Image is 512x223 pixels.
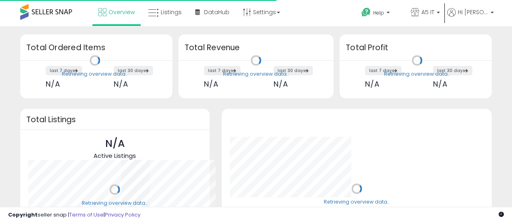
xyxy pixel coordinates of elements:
[421,8,434,16] span: A5 IT
[355,1,404,26] a: Help
[8,211,38,219] strong: Copyright
[161,8,182,16] span: Listings
[324,199,390,206] div: Retrieving overview data..
[447,8,494,26] a: Hi [PERSON_NAME]
[62,70,128,78] div: Retrieving overview data..
[204,8,229,16] span: DataHub
[223,70,289,78] div: Retrieving overview data..
[458,8,488,16] span: Hi [PERSON_NAME]
[82,200,148,207] div: Retrieving overview data..
[361,7,371,17] i: Get Help
[108,8,135,16] span: Overview
[8,211,140,219] div: seller snap | |
[373,9,384,16] span: Help
[384,70,450,78] div: Retrieving overview data..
